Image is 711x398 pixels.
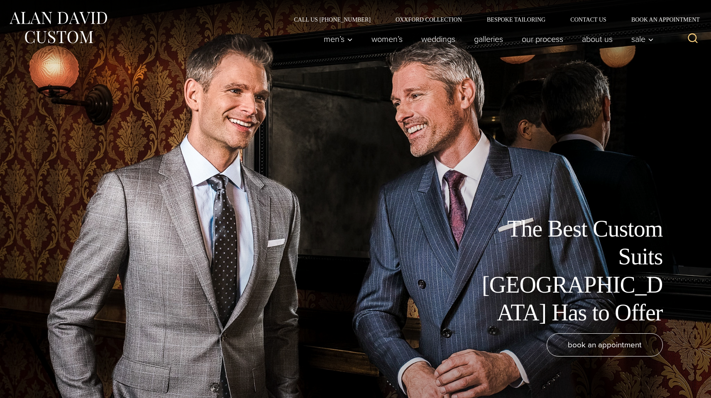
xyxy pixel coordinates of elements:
[412,31,465,47] a: weddings
[281,17,703,22] nav: Secondary Navigation
[631,35,654,43] span: Sale
[683,29,703,49] button: View Search Form
[324,35,353,43] span: Men’s
[315,31,658,47] nav: Primary Navigation
[465,31,513,47] a: Galleries
[474,17,558,22] a: Bespoke Tailoring
[8,9,108,46] img: Alan David Custom
[362,31,412,47] a: Women’s
[619,17,703,22] a: Book an Appointment
[281,17,383,22] a: Call Us [PHONE_NUMBER]
[573,31,622,47] a: About Us
[383,17,474,22] a: Oxxford Collection
[547,333,663,356] a: book an appointment
[476,215,663,327] h1: The Best Custom Suits [GEOGRAPHIC_DATA] Has to Offer
[513,31,573,47] a: Our Process
[558,17,619,22] a: Contact Us
[568,339,642,351] span: book an appointment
